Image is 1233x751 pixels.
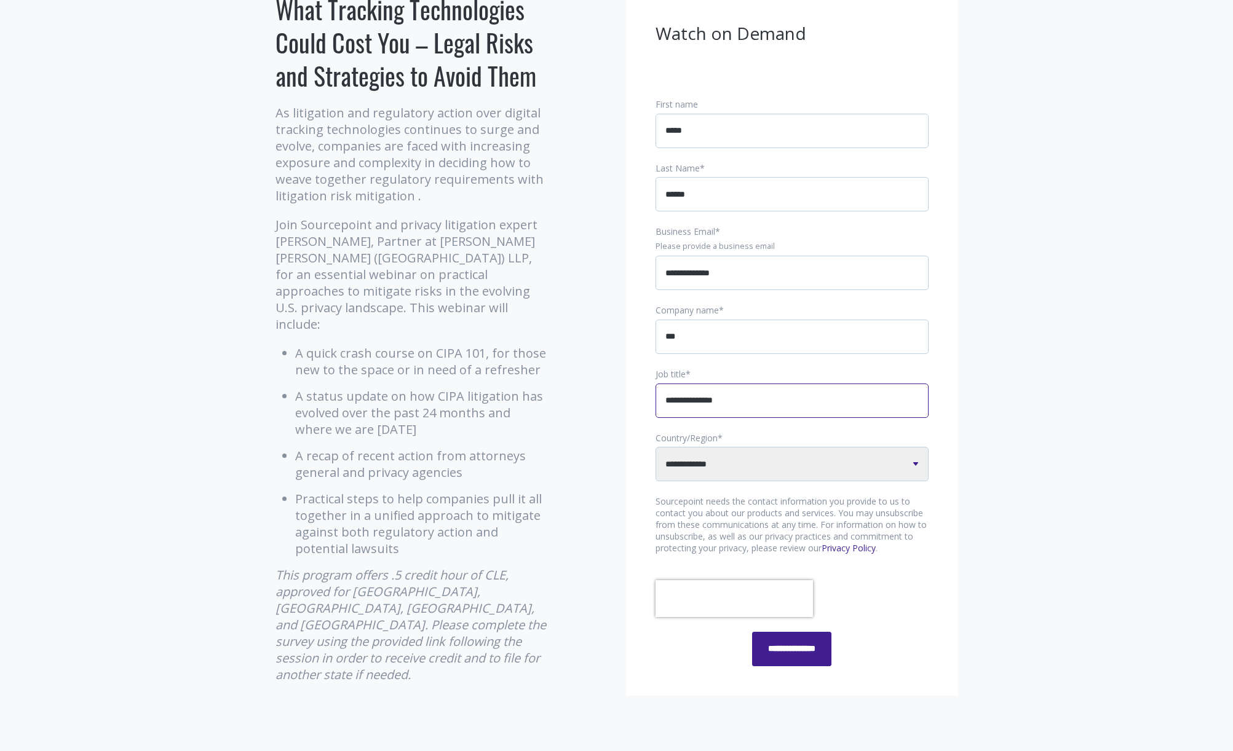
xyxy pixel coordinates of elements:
[656,162,700,174] span: Last Name
[295,490,549,557] li: Practical steps to help companies pull it all together in a unified approach to mitigate against ...
[295,345,549,378] li: A quick crash course on CIPA 101, for those new to the space or in need of a refresher
[822,542,876,554] a: Privacy Policy
[656,580,813,617] iframe: reCAPTCHA
[295,388,549,438] li: A status update on how CIPA litigation has evolved over the past 24 months and where we are [DATE]
[656,304,719,316] span: Company name
[276,567,546,683] em: This program offers .5 credit hour of CLE, approved for [GEOGRAPHIC_DATA], [GEOGRAPHIC_DATA], [GE...
[656,22,929,45] h3: Watch on Demand
[656,432,718,444] span: Country/Region
[656,496,929,554] p: Sourcepoint needs the contact information you provide to us to contact you about our products and...
[276,216,549,332] p: Join Sourcepoint and privacy litigation expert [PERSON_NAME], Partner at [PERSON_NAME] [PERSON_NA...
[656,98,698,110] span: First name
[295,447,549,481] li: A recap of recent action from attorneys general and privacy agencies
[656,368,686,380] span: Job title
[656,241,929,252] legend: Please provide a business email
[656,226,715,237] span: Business Email
[276,104,549,204] p: As litigation and regulatory action over digital tracking technologies continues to surge and evo...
